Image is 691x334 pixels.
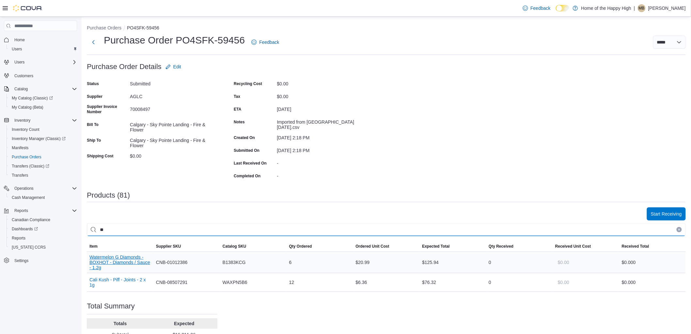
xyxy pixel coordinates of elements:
div: $0.00 0 [622,278,683,286]
span: Inventory Count [12,127,40,132]
span: Purchase Orders [9,153,77,161]
span: B1383KCG [223,258,246,266]
span: Catalog SKU [223,244,247,249]
div: $0.00 [277,91,364,99]
span: Reports [14,208,28,213]
a: Home [12,36,27,44]
span: Received Total [622,244,649,249]
span: Supplier SKU [156,244,181,249]
label: Tax [234,94,240,99]
div: - [277,158,364,166]
span: Inventory Manager (Classic) [12,136,66,141]
span: Dashboards [12,226,38,232]
label: Supplier [87,94,103,99]
span: Home [14,37,25,43]
label: Submitted On [234,148,260,153]
span: Canadian Compliance [9,216,77,224]
button: Expected Total [420,241,486,252]
a: Feedback [249,36,282,49]
button: Inventory [12,116,33,124]
div: Madyson Baerwald [638,4,646,12]
span: Users [12,58,77,66]
h3: Products (81) [87,191,130,199]
div: $76.32 [420,276,486,289]
p: [PERSON_NAME] [648,4,686,12]
button: Received Total [619,241,686,252]
span: Customers [12,71,77,79]
button: Purchase Orders [7,152,80,162]
span: Inventory Manager (Classic) [9,135,77,143]
button: Catalog SKU [220,241,287,252]
span: Users [12,46,22,52]
label: Shipping Cost [87,153,113,159]
span: Transfers [12,173,28,178]
label: Recycling Cost [234,81,262,86]
button: Purchase Orders [87,25,121,30]
div: 0 [486,256,553,269]
div: 0 [486,276,553,289]
span: Users [14,60,24,65]
a: Inventory Count [9,126,42,133]
button: $0.00 [555,256,572,269]
button: Qty Ordered [286,241,353,252]
span: Home [12,36,77,44]
button: Users [12,58,27,66]
button: Item [87,241,153,252]
span: Edit [173,63,181,70]
div: $6.36 [353,276,420,289]
p: Expected [153,320,215,327]
button: Home [1,35,80,44]
span: My Catalog (Beta) [12,105,43,110]
button: Edit [163,60,184,73]
button: Reports [7,234,80,243]
button: Settings [1,256,80,265]
span: Inventory [14,118,30,123]
span: Manifests [9,144,77,152]
button: Operations [12,185,36,192]
div: $0.00 [277,79,364,86]
span: WAXPN5B6 [223,278,248,286]
a: Transfers (Classic) [9,162,52,170]
span: Start Receiving [651,211,682,217]
label: Created On [234,135,255,140]
a: Canadian Compliance [9,216,53,224]
button: Next [87,36,100,49]
span: My Catalog (Classic) [12,96,53,101]
div: 6 [286,256,353,269]
button: Reports [12,207,31,215]
span: Item [89,244,98,249]
span: Received Unit Cost [555,244,591,249]
span: Ordered Unit Cost [356,244,389,249]
p: Home of the Happy High [581,4,631,12]
button: Qty Received [486,241,553,252]
span: Settings [14,258,28,263]
button: [US_STATE] CCRS [7,243,80,252]
button: Supplier SKU [153,241,220,252]
a: Settings [12,257,31,265]
div: Calgary - Sky Pointe Landing - Fire & Flower [130,135,217,148]
label: Last Received On [234,161,267,166]
nav: Complex example [4,32,77,282]
a: Inventory Manager (Classic) [7,134,80,143]
button: Users [7,44,80,54]
span: My Catalog (Beta) [9,103,77,111]
a: Dashboards [9,225,40,233]
a: Transfers [9,171,31,179]
button: Received Unit Cost [553,241,619,252]
button: Cali Kush - Piff - Joints - 2 x 1g [89,277,151,288]
button: Watermelon G Diamonds - BOXHOT - Diamonds / Sauce - 1.2g [89,255,151,270]
div: [DATE] 2:18 PM [277,145,364,153]
button: Cash Management [7,193,80,202]
span: Expected Total [422,244,450,249]
span: Inventory Count [9,126,77,133]
span: Canadian Compliance [12,217,50,222]
span: $0.00 [558,259,569,266]
span: MB [639,4,645,12]
button: Catalog [1,84,80,94]
button: Clear input [677,227,682,232]
button: Ordered Unit Cost [353,241,420,252]
nav: An example of EuiBreadcrumbs [87,25,686,32]
button: Customers [1,71,80,80]
span: Purchase Orders [12,154,41,160]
